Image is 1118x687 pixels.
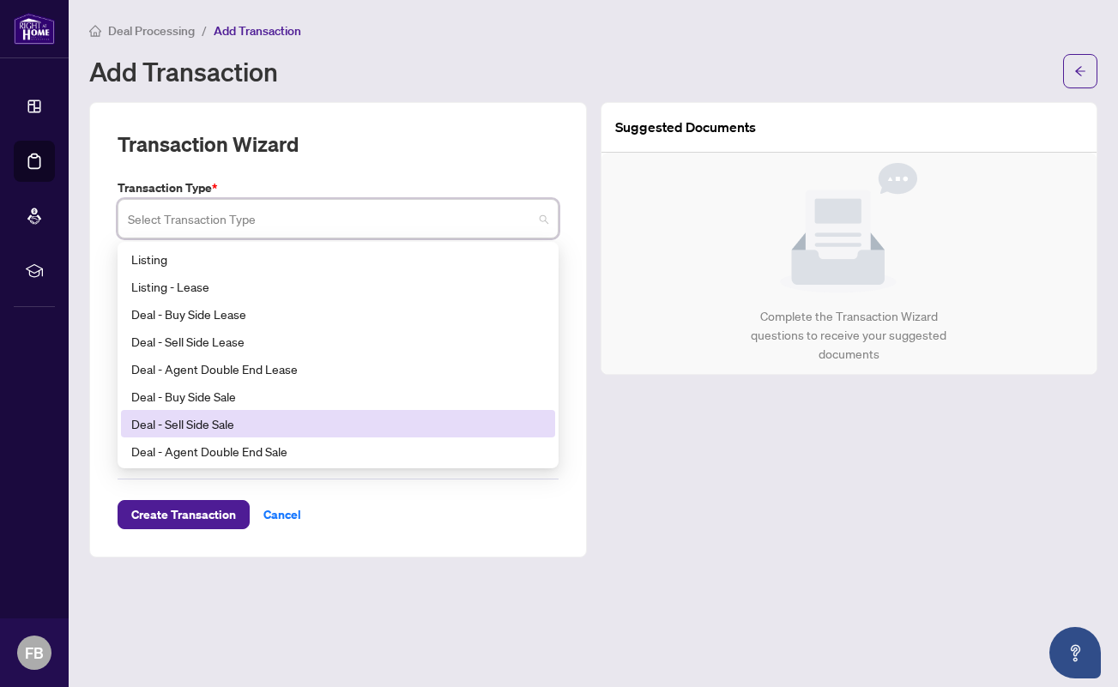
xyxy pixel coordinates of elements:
[780,163,917,293] img: Null State Icon
[121,437,555,465] div: Deal - Agent Double End Sale
[121,300,555,328] div: Deal - Buy Side Lease
[121,245,555,273] div: Listing
[121,273,555,300] div: Listing - Lease
[121,328,555,355] div: Deal - Sell Side Lease
[263,501,301,528] span: Cancel
[131,501,236,528] span: Create Transaction
[89,57,278,85] h1: Add Transaction
[131,359,545,378] div: Deal - Agent Double End Lease
[131,277,545,296] div: Listing - Lease
[131,304,545,323] div: Deal - Buy Side Lease
[118,178,559,197] label: Transaction Type
[1074,65,1086,77] span: arrow-left
[121,355,555,383] div: Deal - Agent Double End Lease
[733,307,965,364] div: Complete the Transaction Wizard questions to receive your suggested documents
[202,21,207,40] li: /
[121,383,555,410] div: Deal - Buy Side Sale
[14,13,55,45] img: logo
[1049,627,1101,678] button: Open asap
[615,117,756,138] article: Suggested Documents
[108,23,195,39] span: Deal Processing
[131,442,545,461] div: Deal - Agent Double End Sale
[250,500,315,529] button: Cancel
[131,332,545,351] div: Deal - Sell Side Lease
[89,25,101,37] span: home
[131,387,545,406] div: Deal - Buy Side Sale
[25,641,44,665] span: FB
[121,410,555,437] div: Deal - Sell Side Sale
[118,500,250,529] button: Create Transaction
[131,250,545,268] div: Listing
[131,414,545,433] div: Deal - Sell Side Sale
[214,23,301,39] span: Add Transaction
[118,130,299,158] h2: Transaction Wizard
